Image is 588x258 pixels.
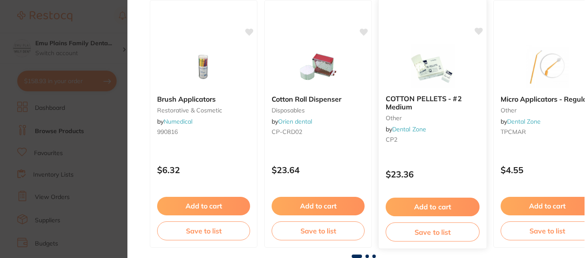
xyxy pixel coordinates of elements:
a: Orien dental [278,118,312,125]
b: Brush Applicators [157,95,250,103]
p: $6.32 [157,165,250,175]
button: Add to cart [157,197,250,215]
small: CP2 [386,137,480,143]
span: by [501,118,541,125]
button: Save to list [157,221,250,240]
button: Add to cart [272,197,365,215]
b: COTTON PELLETS - #2 Medium [386,95,480,111]
small: disposables [272,107,365,114]
button: Save to list [272,221,365,240]
small: restorative & cosmetic [157,107,250,114]
span: by [157,118,192,125]
b: Cotton Roll Dispenser [272,95,365,103]
a: Dental Zone [507,118,541,125]
button: Add to cart [386,198,480,216]
img: Cotton Roll Dispenser [290,45,346,88]
a: Dental Zone [392,125,426,133]
img: Brush Applicators [176,45,232,88]
span: by [272,118,312,125]
small: other [386,115,480,121]
button: Save to list [386,222,480,242]
small: CP-CRD02 [272,128,365,135]
span: by [386,125,426,133]
small: 990816 [157,128,250,135]
img: Micro Applicators - Regular [519,45,575,88]
p: $23.36 [386,169,480,179]
img: COTTON PELLETS - #2 Medium [404,44,461,88]
p: $23.64 [272,165,365,175]
a: Numedical [164,118,192,125]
